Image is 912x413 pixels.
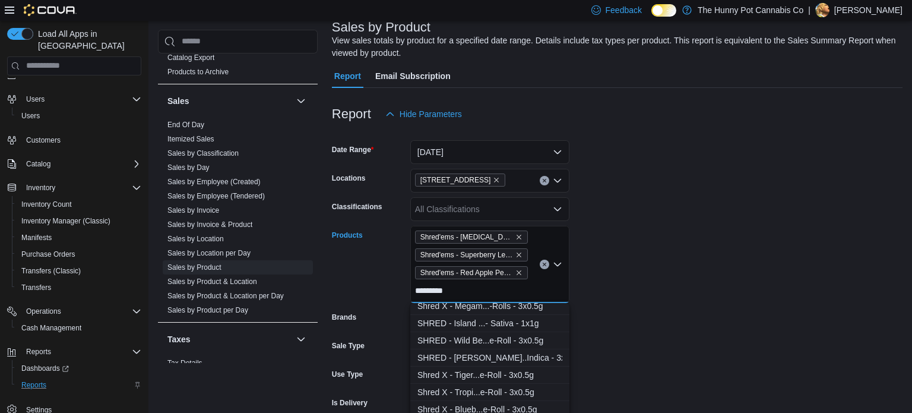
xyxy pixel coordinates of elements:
[17,264,141,278] span: Transfers (Classic)
[167,149,239,157] a: Sales by Classification
[808,3,810,17] p: |
[332,341,365,351] label: Sale Type
[332,202,382,212] label: Classifications
[21,92,141,106] span: Users
[332,398,368,408] label: Is Delivery
[158,118,318,322] div: Sales
[167,53,214,62] a: Catalog Export
[21,233,52,242] span: Manifests
[21,283,51,292] span: Transfers
[415,248,528,261] span: Shred'ems - Superberry Lemonade Party Pack Gummies - 10 x 10:0
[417,317,562,329] div: SHRED - Island ...- Sativa - 1x1g
[167,67,229,77] span: Products to Archive
[12,360,146,377] a: Dashboards
[167,292,284,300] a: Sales by Product & Location per Day
[417,352,562,364] div: SHRED - [PERSON_NAME]..Indica - 3x0.5g
[410,315,569,332] button: SHRED - Island Smoothie Heavies Diamond & Disty Infused Pre-Roll - Sativa - 1x1g
[17,214,115,228] a: Inventory Manager (Classic)
[400,108,462,120] span: Hide Parameters
[417,386,562,398] div: Shred X - Tropi...e-Roll - 3x0.5g
[26,135,61,145] span: Customers
[167,121,204,129] a: End Of Day
[167,95,189,107] h3: Sales
[12,263,146,279] button: Transfers (Classic)
[332,370,363,379] label: Use Type
[415,231,528,244] span: Shred'ems - Shark Attack Max10 - 1 x 10:0
[294,94,308,108] button: Sales
[17,109,141,123] span: Users
[26,159,50,169] span: Catalog
[24,4,77,16] img: Cova
[26,347,51,357] span: Reports
[167,220,252,229] a: Sales by Invoice & Product
[815,3,829,17] div: Ryan Noble
[167,206,219,215] a: Sales by Invoice
[17,280,56,295] a: Transfers
[332,107,371,121] h3: Report
[21,181,60,195] button: Inventory
[332,313,356,322] label: Brands
[17,280,141,295] span: Transfers
[410,384,569,401] button: Shred X - Tropic Thunder Heavies Disty & Diamond Infused Pre-Roll - 3x0.5g
[21,133,141,147] span: Customers
[17,361,141,376] span: Dashboards
[381,102,467,126] button: Hide Parameters
[417,300,562,312] div: Shred X - Megam...-Rolls - 3x0.5g
[651,4,676,17] input: Dark Mode
[21,157,55,171] button: Catalog
[2,303,146,320] button: Operations
[294,332,308,346] button: Taxes
[12,229,146,246] button: Manifests
[17,378,141,392] span: Reports
[167,192,265,200] a: Sales by Employee (Tendered)
[167,120,204,130] span: End Of Day
[12,213,146,229] button: Inventory Manager (Classic)
[12,377,146,393] button: Reports
[515,251,522,258] button: Remove Shred'ems - Superberry Lemonade Party Pack Gummies - 10 x 10:0 from selection in this group
[553,176,562,185] button: Open list of options
[158,51,318,84] div: Products
[26,307,61,316] span: Operations
[540,260,549,269] button: Clear input
[332,145,374,155] label: Date Range
[493,176,500,184] button: Remove 206 Bank Street from selection in this group
[167,263,221,272] span: Sales by Product
[167,206,219,215] span: Sales by Invoice
[17,231,141,245] span: Manifests
[410,140,569,164] button: [DATE]
[167,177,261,187] span: Sales by Employee (Created)
[21,380,46,390] span: Reports
[33,28,141,52] span: Load All Apps in [GEOGRAPHIC_DATA]
[420,267,513,279] span: Shred'ems - Red Apple Peach Party Pack Gummies - 10 x 10:0
[420,174,491,186] span: [STREET_ADDRESS]
[167,278,257,286] a: Sales by Product & Location
[167,134,214,144] span: Itemized Sales
[17,197,141,212] span: Inventory Count
[167,163,210,172] a: Sales by Day
[21,133,65,147] a: Customers
[167,248,251,258] span: Sales by Location per Day
[167,149,239,158] span: Sales by Classification
[2,131,146,149] button: Customers
[167,235,224,243] a: Sales by Location
[17,378,51,392] a: Reports
[21,200,72,209] span: Inventory Count
[417,369,562,381] div: Shred X - Tiger...e-Roll - 3x0.5g
[21,345,141,359] span: Reports
[17,247,80,261] a: Purchase Orders
[21,216,110,226] span: Inventory Manager (Classic)
[2,156,146,172] button: Catalog
[167,358,202,368] span: Tax Details
[415,266,528,279] span: Shred'ems - Red Apple Peach Party Pack Gummies - 10 x 10:0
[21,250,75,259] span: Purchase Orders
[410,349,569,367] button: SHRED - Bubba Melon Heavies Diamond & Disty Infused Pre-Roll - Indica - 3x0.5g
[21,181,141,195] span: Inventory
[410,367,569,384] button: Shred X - Tiger Blood Heavies Diamond & Disty Infused Pre-Roll - 3x0.5g
[17,321,86,335] a: Cash Management
[167,333,191,345] h3: Taxes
